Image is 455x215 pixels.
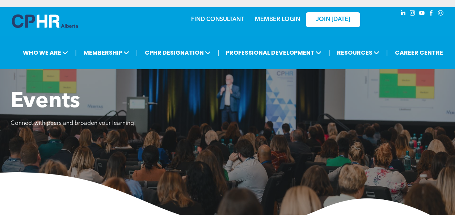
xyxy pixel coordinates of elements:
[75,45,77,60] li: |
[335,46,382,59] span: RESOURCES
[10,91,80,113] span: Events
[21,46,70,59] span: WHO WE ARE
[143,46,213,59] span: CPHR DESIGNATION
[437,9,445,19] a: Social network
[393,46,445,59] a: CAREER CENTRE
[218,45,219,60] li: |
[255,17,300,22] a: MEMBER LOGIN
[418,9,426,19] a: youtube
[316,16,350,23] span: JOIN [DATE]
[409,9,417,19] a: instagram
[224,46,324,59] span: PROFESSIONAL DEVELOPMENT
[427,9,435,19] a: facebook
[386,45,388,60] li: |
[191,17,244,22] a: FIND CONSULTANT
[306,12,360,27] a: JOIN [DATE]
[12,14,78,28] img: A blue and white logo for cp alberta
[399,9,407,19] a: linkedin
[81,46,131,59] span: MEMBERSHIP
[10,121,136,126] span: Connect with peers and broaden your learning!
[136,45,138,60] li: |
[328,45,330,60] li: |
